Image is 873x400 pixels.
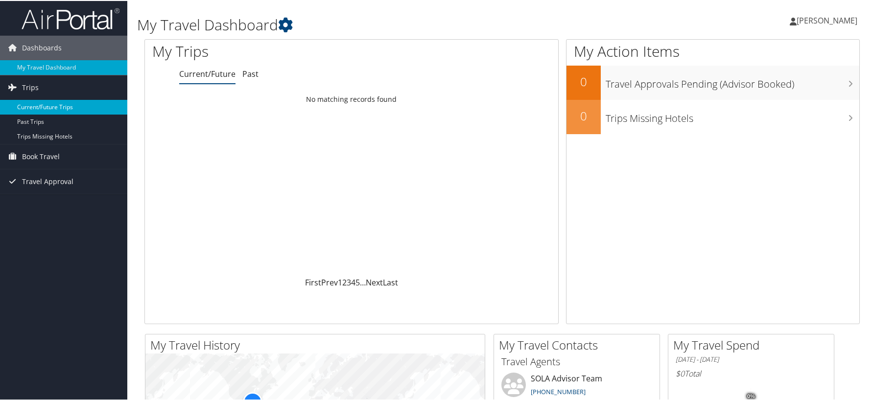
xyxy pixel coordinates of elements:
span: Book Travel [22,143,60,168]
h2: 0 [566,72,601,89]
a: 0Trips Missing Hotels [566,99,859,133]
h1: My Trips [152,40,378,61]
span: Trips [22,74,39,99]
h2: 0 [566,107,601,123]
img: airportal-logo.png [22,6,119,29]
a: [PERSON_NAME] [790,5,867,34]
span: [PERSON_NAME] [797,14,857,25]
h1: My Action Items [566,40,859,61]
td: No matching records found [145,90,558,107]
a: 0Travel Approvals Pending (Advisor Booked) [566,65,859,99]
a: 1 [338,276,342,287]
a: 4 [351,276,355,287]
span: $0 [676,367,684,378]
a: First [305,276,321,287]
a: Prev [321,276,338,287]
span: Travel Approval [22,168,73,193]
h6: [DATE] - [DATE] [676,354,826,363]
tspan: 0% [747,393,755,399]
a: 5 [355,276,360,287]
a: [PHONE_NUMBER] [531,386,586,395]
h2: My Travel Contacts [499,336,660,353]
h2: My Travel History [150,336,485,353]
h3: Trips Missing Hotels [606,106,859,124]
a: 2 [342,276,347,287]
h1: My Travel Dashboard [137,14,624,34]
h6: Total [676,367,826,378]
a: 3 [347,276,351,287]
span: Dashboards [22,35,62,59]
h2: My Travel Spend [673,336,834,353]
a: Last [383,276,398,287]
h3: Travel Approvals Pending (Advisor Booked) [606,71,859,90]
a: Current/Future [179,68,236,78]
a: Next [366,276,383,287]
a: Past [242,68,259,78]
span: … [360,276,366,287]
h3: Travel Agents [501,354,652,368]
